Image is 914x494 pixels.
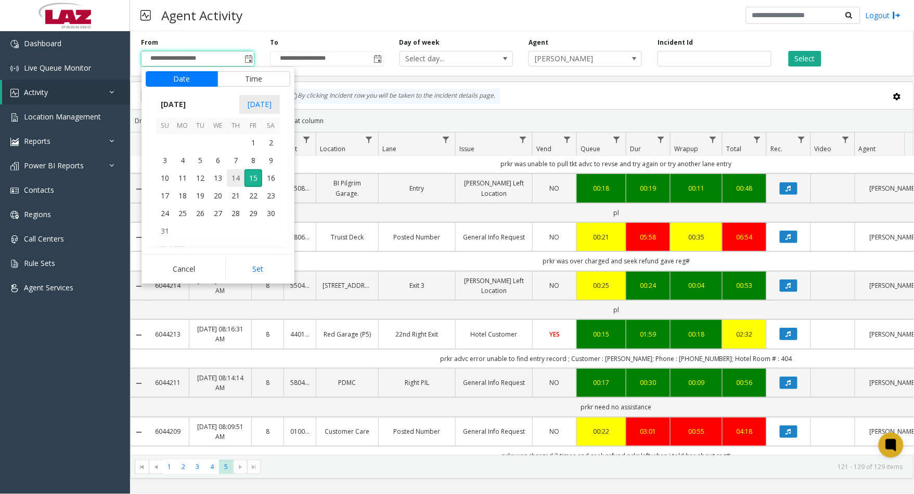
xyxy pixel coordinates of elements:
[227,205,244,222] span: 28
[196,373,245,393] a: [DATE] 08:14:14 AM
[244,169,262,187] td: Friday, August 15, 2025
[156,240,280,258] th: [DATE]
[156,187,174,205] td: Sunday, August 17, 2025
[633,378,664,388] div: 00:30
[191,169,209,187] td: Tuesday, August 12, 2025
[258,329,277,339] a: 8
[258,378,277,388] a: 8
[729,281,760,290] div: 00:53
[382,144,396,153] span: Lane
[227,205,244,222] td: Thursday, August 28, 2025
[156,3,248,28] h3: Agent Activity
[244,152,262,169] span: 8
[459,144,474,153] span: Issue
[323,378,372,388] a: PDMC
[539,232,570,242] a: NO
[191,169,209,187] span: 12
[550,427,560,436] span: NO
[400,38,440,47] label: Day of week
[290,329,310,339] a: 440105
[462,276,526,296] a: [PERSON_NAME] Left Location
[290,378,310,388] a: 580491
[633,329,664,339] div: 01:59
[131,185,147,193] a: Collapse Details
[677,281,716,290] a: 00:04
[174,187,191,205] td: Monday, August 18, 2025
[583,281,620,290] a: 00:25
[674,144,698,153] span: Wrapup
[677,329,716,339] div: 00:18
[244,152,262,169] td: Friday, August 8, 2025
[385,329,449,339] a: 22nd Right Exit
[439,132,453,146] a: Lane Filter Menu
[654,132,668,146] a: Dur Filter Menu
[859,144,876,153] span: Agent
[209,118,227,134] th: We
[24,258,55,268] span: Rule Sets
[10,113,19,122] img: 'icon'
[262,205,280,222] span: 30
[633,183,664,193] a: 00:19
[176,460,190,474] span: Page 2
[677,426,716,436] a: 00:55
[258,426,277,436] a: 8
[262,187,280,205] td: Saturday, August 23, 2025
[227,118,244,134] th: Th
[270,38,278,47] label: To
[191,118,209,134] th: Tu
[300,132,314,146] a: Lot Filter Menu
[385,232,449,242] a: Posted Number
[750,132,764,146] a: Total Filter Menu
[258,281,277,290] a: 8
[191,205,209,222] td: Tuesday, August 26, 2025
[323,329,372,339] a: Red Garage (P5)
[156,205,174,222] span: 24
[209,205,227,222] span: 27
[131,233,147,242] a: Collapse Details
[174,152,191,169] span: 4
[156,169,174,187] td: Sunday, August 10, 2025
[583,426,620,436] a: 00:22
[633,281,664,290] a: 00:24
[209,169,227,187] td: Wednesday, August 13, 2025
[677,183,716,193] div: 00:11
[581,144,600,153] span: Queue
[191,152,209,169] span: 5
[583,378,620,388] a: 00:17
[227,187,244,205] td: Thursday, August 21, 2025
[196,324,245,344] a: [DATE] 08:16:31 AM
[550,281,560,290] span: NO
[244,134,262,152] span: 1
[729,426,760,436] div: 04:18
[196,422,245,442] a: [DATE] 08:09:51 AM
[209,169,227,187] span: 13
[539,281,570,290] a: NO
[227,169,244,187] td: Thursday, August 14, 2025
[385,281,449,290] a: Exit 3
[323,178,372,198] a: BI Pilgrim Garage.
[529,51,619,66] span: [PERSON_NAME]
[24,136,50,146] span: Reports
[146,258,222,281] button: Cancel
[10,89,19,97] img: 'icon'
[10,186,19,195] img: 'icon'
[539,183,570,193] a: NO
[729,232,760,242] a: 06:54
[174,205,191,222] td: Monday, August 25, 2025
[658,38,693,47] label: Incident Id
[24,38,61,48] span: Dashboard
[24,185,54,195] span: Contacts
[633,232,664,242] a: 05:58
[24,112,101,122] span: Location Management
[536,144,551,153] span: Vend
[244,205,262,222] span: 29
[131,132,913,455] div: Data table
[244,205,262,222] td: Friday, August 29, 2025
[191,152,209,169] td: Tuesday, August 5, 2025
[284,88,500,104] div: By clicking Incident row you will be taken to the incident details page.
[323,281,372,290] a: [STREET_ADDRESS]
[677,232,716,242] div: 00:35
